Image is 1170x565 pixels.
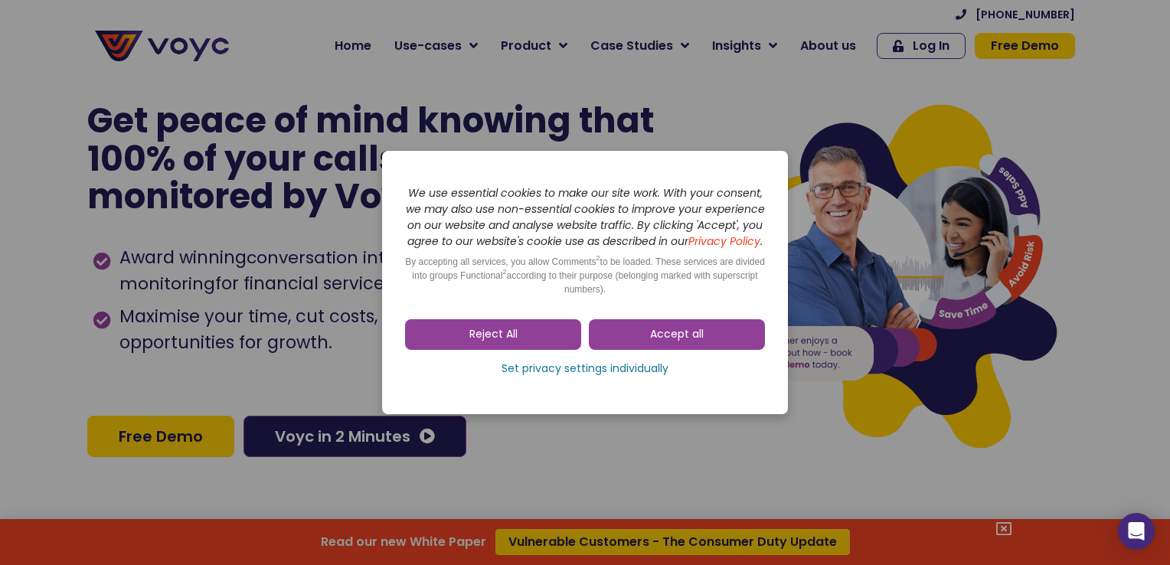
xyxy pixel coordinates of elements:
[405,319,581,350] a: Reject All
[405,256,765,295] span: By accepting all services, you allow Comments to be loaded. These services are divided into group...
[589,319,765,350] a: Accept all
[596,254,600,262] sup: 2
[688,234,760,249] a: Privacy Policy
[650,327,704,342] span: Accept all
[406,185,765,249] i: We use essential cookies to make our site work. With your consent, we may also use non-essential ...
[469,327,518,342] span: Reject All
[502,361,668,377] span: Set privacy settings individually
[405,358,765,380] a: Set privacy settings individually
[1118,513,1155,550] div: Open Intercom Messenger
[502,268,506,276] sup: 2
